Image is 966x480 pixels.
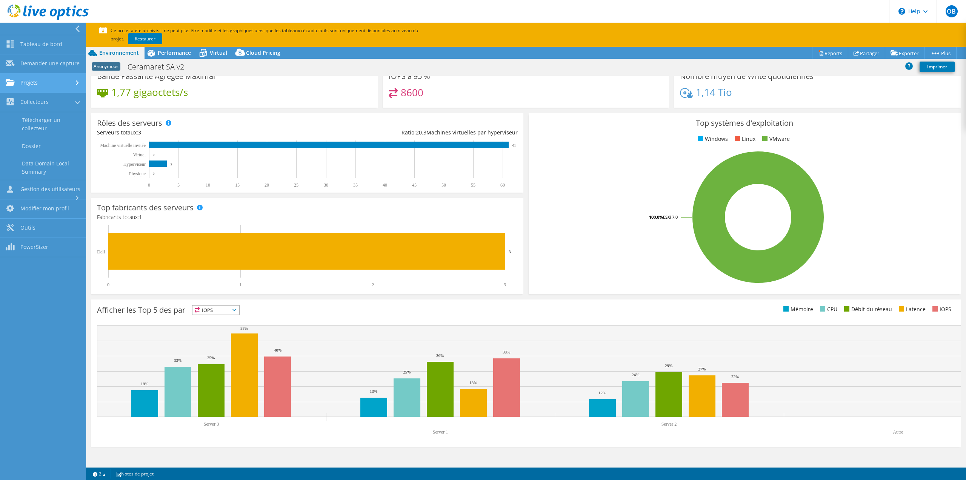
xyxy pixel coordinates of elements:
[509,249,511,254] text: 3
[946,5,958,17] span: OB
[111,88,188,96] h4: 1,77 gigaoctets/s
[416,129,426,136] span: 20.3
[663,214,678,220] tspan: ESXi 7.0
[680,72,814,80] h3: Nombre moyen de Write quotidiennes
[107,282,109,287] text: 0
[503,350,510,354] text: 38%
[731,374,739,379] text: 22%
[733,135,755,143] li: Linux
[500,182,505,188] text: 60
[148,182,150,188] text: 0
[133,152,146,157] text: Virtuel
[441,182,446,188] text: 50
[97,128,307,137] div: Serveurs totaux:
[111,469,159,478] a: Notes de projet
[436,353,444,358] text: 36%
[177,182,180,188] text: 5
[97,72,215,80] h3: Bande Passante Agrégée Maximal
[246,49,280,56] span: Cloud Pricing
[401,88,423,97] h4: 8600
[372,282,374,287] text: 2
[403,370,411,374] text: 25%
[153,153,155,157] text: 0
[97,213,518,221] h4: Fabricants totaux:
[124,63,196,71] h1: Ceramaret SA v2
[129,171,146,176] text: Physique
[294,182,298,188] text: 25
[239,282,241,287] text: 1
[924,47,957,59] a: Plus
[97,204,194,212] h3: Top fabricants des serveurs
[353,182,358,188] text: 35
[99,26,469,43] p: Ce projet a été archivé. Il ne peut plus être modifié et les graphiques ainsi que les tableaux ré...
[210,49,227,56] span: Virtual
[92,62,120,71] span: Anonymous
[274,348,281,352] text: 40%
[433,429,448,435] text: Server 1
[123,162,146,167] text: Hyperviseur
[153,172,155,176] text: 0
[661,421,677,427] text: Server 2
[696,135,728,143] li: Windows
[893,429,903,435] text: Autre
[898,8,905,15] svg: \n
[897,305,926,313] li: Latence
[307,128,517,137] div: Ratio: Machines virtuelles par hyperviseur
[696,88,732,96] h4: 1,14 Tio
[412,182,417,188] text: 45
[931,305,951,313] li: IOPS
[97,249,105,255] text: Dell
[665,363,672,368] text: 29%
[324,182,328,188] text: 30
[504,282,506,287] text: 3
[649,214,663,220] tspan: 100.0%
[207,355,215,360] text: 35%
[174,358,182,363] text: 33%
[139,213,142,221] span: 1
[100,143,146,148] tspan: Machine virtuelle invitée
[171,162,172,166] text: 3
[848,47,885,59] a: Partager
[235,182,240,188] text: 15
[265,182,269,188] text: 20
[469,380,477,385] text: 18%
[471,182,475,188] text: 55
[534,119,955,127] h3: Top systèmes d'exploitation
[598,390,606,395] text: 12%
[760,135,790,143] li: VMware
[158,49,191,56] span: Performance
[632,372,639,377] text: 24%
[512,144,516,147] text: 61
[99,49,139,56] span: Environnement
[138,129,141,136] span: 3
[920,62,955,72] a: Imprimer
[88,469,111,478] a: 2
[206,182,210,188] text: 10
[698,367,706,371] text: 27%
[240,326,248,330] text: 55%
[141,381,148,386] text: 18%
[781,305,813,313] li: Mémoire
[885,47,924,59] a: Exporter
[812,47,848,59] a: Reports
[128,33,162,44] a: Restaurer
[192,306,239,315] span: IOPS
[97,119,162,127] h3: Rôles des serveurs
[383,182,387,188] text: 40
[370,389,377,394] text: 13%
[818,305,837,313] li: CPU
[842,305,892,313] li: Débit du réseau
[389,72,430,80] h3: IOPS à 95 %
[204,421,219,427] text: Server 3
